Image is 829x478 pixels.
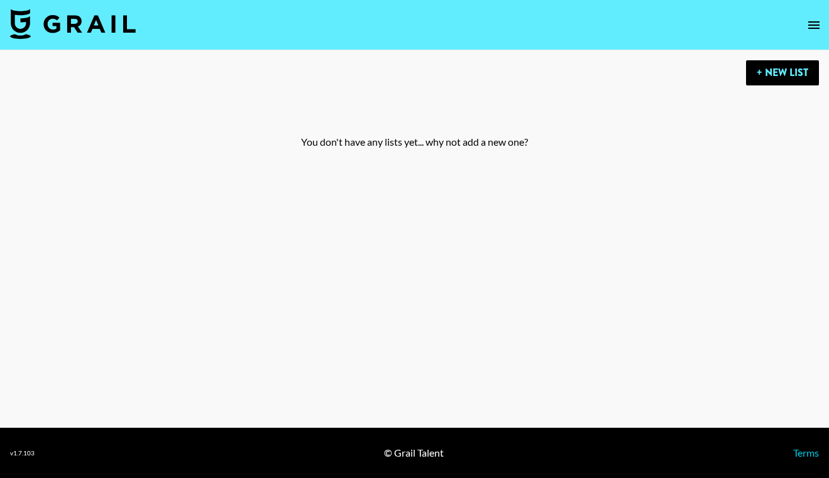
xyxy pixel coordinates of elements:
[10,95,819,188] div: You don't have any lists yet... why not add a new one?
[384,447,444,459] div: © Grail Talent
[801,13,826,38] button: open drawer
[746,60,819,85] button: + New List
[793,447,819,459] a: Terms
[10,9,136,39] img: Grail Talent
[10,449,35,457] div: v 1.7.103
